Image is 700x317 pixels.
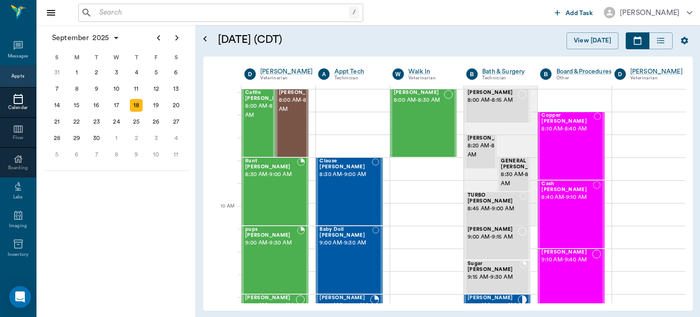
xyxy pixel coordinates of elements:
button: [PERSON_NAME] [597,4,700,21]
span: September [50,31,91,44]
div: Veterinarian [630,74,683,82]
span: 9:00 AM - 9:30 AM [319,239,372,248]
div: F [146,51,166,64]
span: 8:40 AM - 9:10 AM [541,193,593,202]
button: View [DATE] [566,32,618,49]
div: Monday, September 8, 2025 [70,83,83,95]
div: Saturday, September 13, 2025 [170,83,182,95]
span: 8:45 AM - 9:00 AM [468,204,520,213]
div: NOT_CONFIRMED, 9:00 AM - 9:30 AM [316,226,382,294]
div: Thursday, September 4, 2025 [130,66,143,79]
div: Today, Thursday, September 18, 2025 [130,99,143,112]
div: Tuesday, October 7, 2025 [90,148,103,161]
div: Sunday, September 7, 2025 [51,83,63,95]
span: 9:00 AM - 9:15 AM [468,233,518,242]
div: 10 AM [211,202,234,224]
span: 8:10 AM - 8:40 AM [541,125,594,134]
div: NOT_CONFIRMED, 8:00 AM - 8:30 AM [390,89,457,157]
div: NOT_CONFIRMED, 8:30 AM - 8:45 AM [497,157,530,192]
span: Cash [PERSON_NAME] [541,181,593,193]
button: Previous page [149,29,168,47]
div: Labs [13,194,23,201]
button: Close drawer [42,4,60,22]
div: Monday, September 1, 2025 [70,66,83,79]
h5: [DATE] (CDT) [218,32,421,47]
div: BOOKED, 8:00 AM - 8:30 AM [242,89,275,157]
div: [PERSON_NAME] [260,67,313,76]
span: [PERSON_NAME] [468,135,513,141]
span: 9:10 AM - 9:40 AM [541,255,592,265]
div: NOT_CONFIRMED, 8:30 AM - 9:00 AM [316,157,382,226]
span: [PERSON_NAME] [319,295,370,301]
div: Messages [8,53,29,60]
div: Thursday, September 25, 2025 [130,115,143,128]
span: Copper [PERSON_NAME] [541,113,594,125]
span: 8:00 AM - 8:30 AM [245,102,291,120]
span: 8:00 AM - 8:15 AM [468,96,518,105]
div: B [540,68,552,80]
a: [PERSON_NAME] [630,67,683,76]
div: Other [556,74,612,82]
div: S [166,51,186,64]
span: Clause [PERSON_NAME] [319,158,371,170]
div: Wednesday, September 3, 2025 [110,66,123,79]
span: [PERSON_NAME] [468,227,518,233]
div: NOT_CONFIRMED, 9:10 AM - 9:40 AM [538,249,604,317]
div: Sunday, August 31, 2025 [51,66,63,79]
div: Friday, September 26, 2025 [150,115,163,128]
span: Sugar [PERSON_NAME] [468,261,520,273]
div: Inventory [8,251,28,258]
div: Monday, September 29, 2025 [70,132,83,145]
span: TURBO [PERSON_NAME] [468,192,520,204]
div: Friday, September 5, 2025 [150,66,163,79]
div: BOOKED, 9:00 AM - 9:30 AM [242,226,309,294]
div: NOT_CONFIRMED, 8:45 AM - 9:00 AM [464,192,530,226]
div: M [67,51,87,64]
span: 8:00 AM - 8:30 AM [279,96,324,114]
div: Thursday, October 9, 2025 [130,148,143,161]
div: NOT_CONFIRMED, 8:00 AM - 8:30 AM [275,89,309,157]
div: Board &Procedures [556,67,612,76]
span: 8:30 AM - 9:00 AM [245,170,297,179]
div: / [349,6,359,19]
input: Search [96,6,349,19]
div: W [107,51,127,64]
div: Veterinarian [260,74,313,82]
div: Friday, September 19, 2025 [150,99,163,112]
div: BOOKED, 8:30 AM - 9:00 AM [242,157,309,226]
div: Monday, September 15, 2025 [70,99,83,112]
div: Tuesday, September 30, 2025 [90,132,103,145]
span: 8:20 AM - 8:35 AM [468,141,513,160]
div: Sunday, September 21, 2025 [51,115,63,128]
div: Friday, October 3, 2025 [150,132,163,145]
div: Friday, September 12, 2025 [150,83,163,95]
span: 9:30 AM - 10:00 AM [245,301,296,310]
div: Technician [482,74,526,82]
span: [PERSON_NAME] [541,249,592,255]
button: Open calendar [200,21,211,57]
div: Thursday, September 11, 2025 [130,83,143,95]
a: Bath & Surgery [482,67,526,76]
span: 9:00 AM - 9:30 AM [245,239,297,248]
div: D [614,68,626,80]
div: NOT_CONFIRMED, 8:40 AM - 9:10 AM [538,180,604,249]
div: Tuesday, September 23, 2025 [90,115,103,128]
div: Saturday, September 27, 2025 [170,115,182,128]
div: Appts [11,73,24,80]
div: Saturday, September 20, 2025 [170,99,182,112]
span: 8:30 AM - 8:45 AM [501,170,546,188]
div: Wednesday, September 17, 2025 [110,99,123,112]
span: 9:30 AM - 10:00 AM [319,301,370,310]
div: Open Intercom Messenger [9,286,31,308]
button: Add Task [551,4,597,21]
span: [PERSON_NAME] [245,295,296,301]
div: Sunday, October 5, 2025 [51,148,63,161]
div: B [466,68,478,80]
div: NOT_CONFIRMED, 8:20 AM - 8:35 AM [464,135,497,169]
div: Monday, September 22, 2025 [70,115,83,128]
div: Saturday, September 6, 2025 [170,66,182,79]
div: Appt Tech [335,67,379,76]
a: Walk In [408,67,453,76]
